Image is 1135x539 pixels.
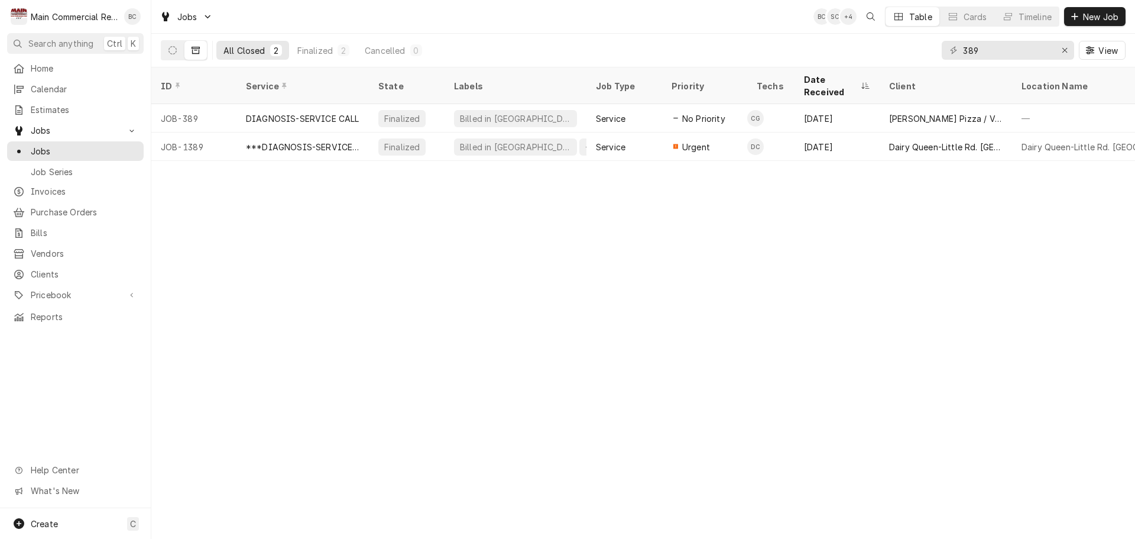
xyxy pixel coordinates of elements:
[11,8,27,25] div: Main Commercial Refrigeration Service's Avatar
[7,121,144,140] a: Go to Jobs
[7,141,144,161] a: Jobs
[7,79,144,99] a: Calendar
[1081,11,1121,23] span: New Job
[378,80,435,92] div: State
[794,133,880,161] div: [DATE]
[1096,44,1120,57] span: View
[459,112,572,125] div: Billed in [GEOGRAPHIC_DATA]
[31,289,120,301] span: Pricebook
[31,227,138,239] span: Bills
[596,112,625,125] div: Service
[107,37,122,50] span: Ctrl
[365,44,405,57] div: Cancelled
[7,481,144,501] a: Go to What's New
[454,80,577,92] div: Labels
[747,138,764,155] div: DC
[909,11,932,23] div: Table
[124,8,141,25] div: BC
[413,44,420,57] div: 0
[840,8,857,25] div: + 4
[813,8,830,25] div: BC
[827,8,844,25] div: SC
[31,485,137,497] span: What's New
[130,518,136,530] span: C
[246,80,357,92] div: Service
[7,223,144,243] a: Bills
[889,112,1003,125] div: [PERSON_NAME] Pizza / Valrico Pizza
[794,104,880,133] div: [DATE]
[155,7,218,27] a: Go to Jobs
[177,11,197,23] span: Jobs
[861,7,880,26] button: Open search
[889,141,1003,153] div: Dairy Queen-Little Rd. [GEOGRAPHIC_DATA][PERSON_NAME]
[31,83,138,95] span: Calendar
[7,264,144,284] a: Clients
[7,162,144,182] a: Job Series
[747,110,764,127] div: Caleb Gorton's Avatar
[161,80,225,92] div: ID
[31,145,138,157] span: Jobs
[7,202,144,222] a: Purchase Orders
[1079,41,1126,60] button: View
[747,110,764,127] div: CG
[31,206,138,218] span: Purchase Orders
[383,141,421,153] div: Finalized
[31,247,138,260] span: Vendors
[596,80,653,92] div: Job Type
[383,112,421,125] div: Finalized
[7,100,144,120] a: Estimates
[31,268,138,280] span: Clients
[964,11,987,23] div: Cards
[7,59,144,78] a: Home
[31,464,137,476] span: Help Center
[7,33,144,54] button: Search anythingCtrlK
[31,311,138,323] span: Reports
[31,62,138,75] span: Home
[7,307,144,327] a: Reports
[672,80,735,92] div: Priority
[804,73,858,98] div: Date Received
[7,285,144,305] a: Go to Pricebook
[682,141,710,153] span: Urgent
[459,141,572,153] div: Billed in [GEOGRAPHIC_DATA]
[889,80,1000,92] div: Client
[124,8,141,25] div: Bookkeeper Main Commercial's Avatar
[7,460,144,480] a: Go to Help Center
[757,80,785,92] div: Techs
[682,112,725,125] span: No Priority
[584,141,620,153] div: +4 more
[297,44,333,57] div: Finalized
[31,185,138,198] span: Invoices
[963,41,1052,60] input: Keyword search
[7,182,144,201] a: Invoices
[340,44,347,57] div: 2
[1055,41,1074,60] button: Erase input
[827,8,844,25] div: Sharon Campbell's Avatar
[28,37,93,50] span: Search anything
[31,104,138,116] span: Estimates
[11,8,27,25] div: M
[31,519,58,529] span: Create
[273,44,280,57] div: 2
[747,138,764,155] div: Dylan Crawford's Avatar
[1019,11,1052,23] div: Timeline
[31,166,138,178] span: Job Series
[31,124,120,137] span: Jobs
[31,11,118,23] div: Main Commercial Refrigeration Service
[246,112,359,125] div: DIAGNOSIS-SERVICE CALL
[151,104,236,133] div: JOB-389
[1064,7,1126,26] button: New Job
[596,141,625,153] div: Service
[7,244,144,263] a: Vendors
[131,37,136,50] span: K
[223,44,265,57] div: All Closed
[813,8,830,25] div: Bookkeeper Main Commercial's Avatar
[151,133,236,161] div: JOB-1389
